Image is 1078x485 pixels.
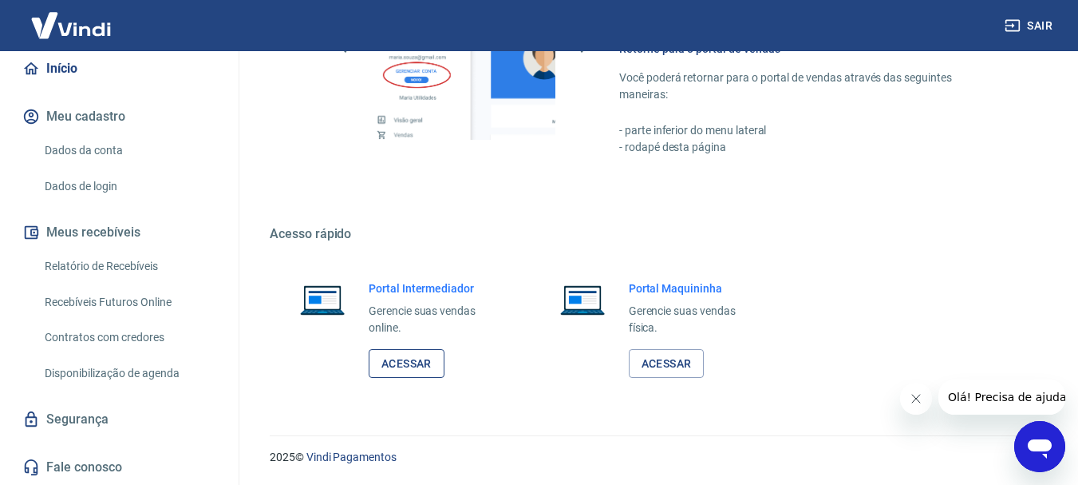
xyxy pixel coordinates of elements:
[629,349,705,379] a: Acessar
[1001,11,1059,41] button: Sair
[619,139,1001,156] p: - rodapé desta página
[19,99,219,134] button: Meu cadastro
[10,11,134,24] span: Olá! Precisa de ajuda?
[19,402,219,437] a: Segurança
[38,357,219,390] a: Disponibilização de agenda
[289,280,356,319] img: Imagem de um notebook aberto
[900,383,932,415] iframe: Fechar mensagem
[619,122,1001,139] p: - parte inferior do menu lateral
[38,170,219,203] a: Dados de login
[306,451,397,463] a: Vindi Pagamentos
[19,1,123,50] img: Vindi
[38,134,219,167] a: Dados da conta
[19,51,219,86] a: Início
[270,226,1040,242] h5: Acesso rápido
[549,280,616,319] img: Imagem de um notebook aberto
[369,280,501,296] h6: Portal Intermediador
[1014,421,1065,472] iframe: Botão para abrir a janela de mensagens
[369,349,444,379] a: Acessar
[19,215,219,250] button: Meus recebíveis
[629,280,761,296] h6: Portal Maquininha
[19,450,219,485] a: Fale conosco
[38,250,219,283] a: Relatório de Recebíveis
[38,321,219,354] a: Contratos com credores
[629,303,761,336] p: Gerencie suas vendas física.
[369,303,501,336] p: Gerencie suas vendas online.
[38,286,219,319] a: Recebíveis Futuros Online
[270,449,1040,466] p: 2025 ©
[619,70,1001,103] p: Você poderá retornar para o portal de vendas através das seguintes maneiras:
[938,380,1065,415] iframe: Mensagem da empresa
